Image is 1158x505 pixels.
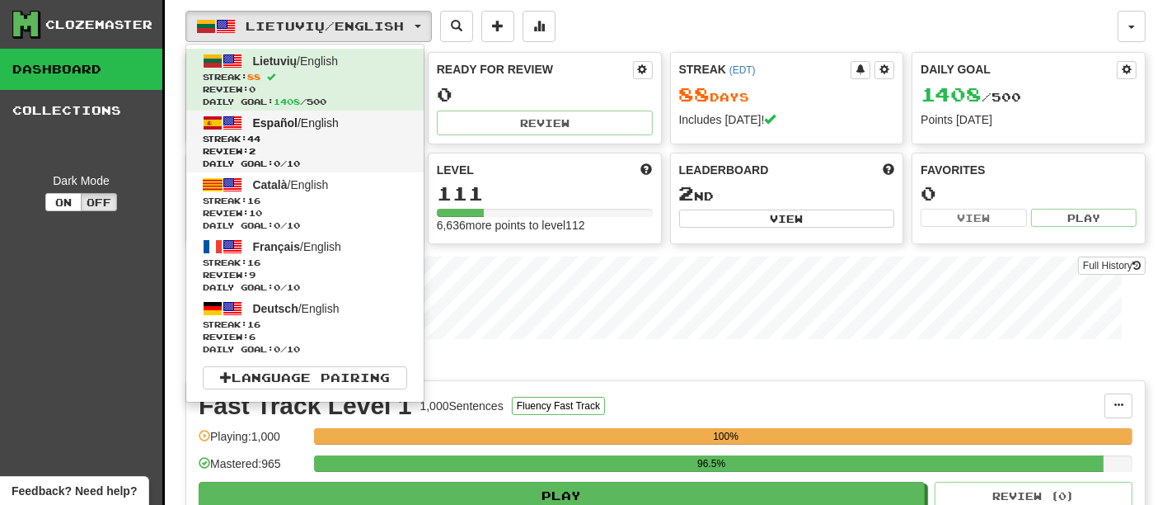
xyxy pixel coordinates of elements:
span: 0 [274,282,280,292]
div: 0 [437,84,653,105]
div: 111 [437,183,653,204]
span: Review: 0 [203,83,407,96]
a: Full History [1078,257,1146,275]
span: Streak: [203,257,407,269]
div: Streak [679,61,851,78]
span: 1408 [921,83,982,106]
span: Streak: [203,195,407,207]
a: Català/EnglishStreak:16 Review:10Daily Goal:0/10 [186,172,424,234]
button: Add sentence to collection [481,11,514,42]
span: 88 [679,83,710,106]
p: In Progress [185,356,1146,372]
span: Daily Goal: / 10 [203,158,407,170]
button: Play [1031,209,1137,227]
span: Review: 9 [203,269,407,281]
div: nd [679,183,895,205]
a: Español/EnglishStreak:44 Review:2Daily Goal:0/10 [186,111,424,172]
span: Streak: [203,319,407,331]
span: 16 [247,319,260,329]
div: 0 [921,183,1137,204]
div: Dark Mode [12,172,150,189]
span: Streak: [203,71,407,83]
span: 44 [247,134,260,144]
span: Open feedback widget [12,483,137,499]
div: Includes [DATE]! [679,111,895,128]
button: View [921,209,1026,227]
a: Language Pairing [203,366,407,389]
a: Lietuvių/EnglishStreak:88 Review:0Daily Goal:1408/500 [186,49,424,111]
span: 0 [274,344,280,354]
span: 16 [247,257,260,267]
span: / English [253,240,341,253]
span: Daily Goal: / 10 [203,219,407,232]
button: View [679,210,895,228]
span: Lietuvių / English [246,19,405,33]
span: Deutsch [253,302,298,315]
div: Day s [679,84,895,106]
button: Off [81,193,117,211]
span: Daily Goal: / 10 [203,281,407,294]
span: / English [253,178,329,191]
div: Fast Track Level 1 [199,394,412,418]
div: Daily Goal [921,61,1117,79]
span: Leaderboard [679,162,769,178]
span: Lietuvių [253,54,298,68]
button: On [45,193,82,211]
span: / English [253,54,338,68]
span: 1408 [274,97,300,106]
span: Review: 2 [203,145,407,158]
span: 2 [679,182,695,205]
span: Français [253,240,301,253]
a: (EDT) [729,64,756,76]
span: 0 [274,220,280,230]
div: 1,000 Sentences [420,398,504,414]
a: Deutsch/EnglishStreak:16 Review:6Daily Goal:0/10 [186,296,424,358]
button: Fluency Fast Track [512,397,605,415]
button: Review [437,111,653,135]
span: Level [437,162,474,178]
span: Català [253,178,288,191]
div: Clozemaster [45,17,152,33]
span: 88 [247,72,260,82]
span: Español [253,116,298,130]
span: 0 [274,158,280,168]
span: Review: 10 [203,207,407,219]
span: 16 [247,196,260,205]
div: 100% [319,428,1132,445]
span: / English [253,302,340,315]
button: Lietuvių/English [185,11,432,42]
span: This week in points, UTC [883,162,894,178]
button: More stats [523,11,556,42]
span: Review: 6 [203,331,407,343]
span: Streak: [203,133,407,145]
span: / 500 [921,90,1021,104]
button: Search sentences [440,11,473,42]
span: / English [253,116,339,130]
div: Playing: 1,000 [199,428,306,455]
div: Mastered: 965 [199,455,306,483]
div: 6,636 more points to level 112 [437,217,653,234]
a: Français/EnglishStreak:16 Review:9Daily Goal:0/10 [186,234,424,296]
div: Ready for Review [437,61,633,78]
span: Score more points to level up [641,162,653,178]
span: Daily Goal: / 10 [203,343,407,356]
div: Favorites [921,162,1137,178]
div: 96.5% [319,455,1104,472]
span: Daily Goal: / 500 [203,96,407,108]
div: Points [DATE] [921,111,1137,128]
